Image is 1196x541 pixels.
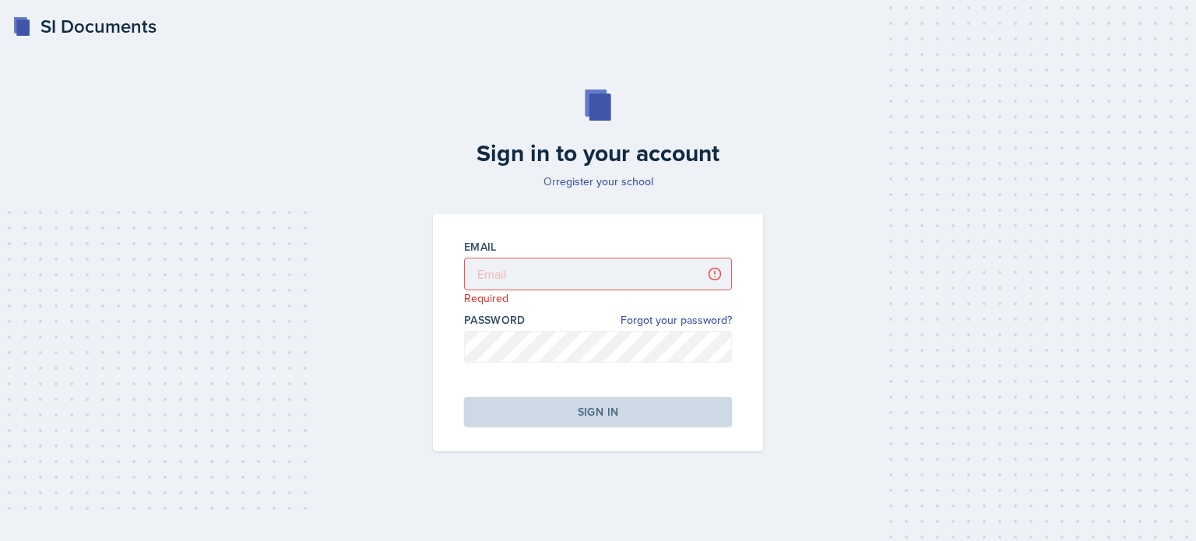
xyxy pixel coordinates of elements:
input: Email [464,258,732,290]
button: Sign in [464,397,732,427]
div: Sign in [578,404,618,420]
a: SI Documents [12,12,157,40]
p: Required [464,290,732,306]
label: Email [464,239,497,255]
p: Or [424,174,772,189]
a: register your school [556,174,653,189]
a: Forgot your password? [621,312,732,328]
h2: Sign in to your account [424,139,772,167]
label: Password [464,312,526,328]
